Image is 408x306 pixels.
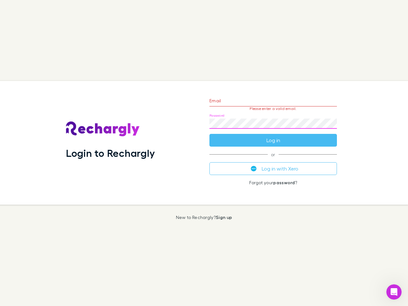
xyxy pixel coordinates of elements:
[209,162,337,175] button: Log in with Xero
[209,154,337,155] span: or
[251,166,257,171] img: Xero's logo
[273,180,295,185] a: password
[209,106,337,111] p: Please enter a valid email.
[209,134,337,147] button: Log in
[176,215,232,220] p: New to Rechargly?
[386,284,402,300] iframe: Intercom live chat
[216,215,232,220] a: Sign up
[66,147,155,159] h1: Login to Rechargly
[209,113,224,118] label: Password
[209,180,337,185] p: Forgot your ?
[66,121,140,137] img: Rechargly's Logo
